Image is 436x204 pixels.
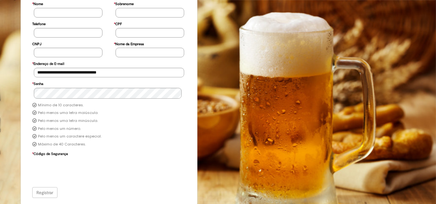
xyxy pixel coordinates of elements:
[32,79,43,88] label: Senha
[38,118,98,123] label: Pelo menos uma letra minúscula.
[38,110,98,116] label: Pelo menos uma letra maiúscula.
[32,39,41,48] label: CNPJ
[114,19,122,28] label: CPF
[38,134,101,139] label: Pelo menos um caractere especial.
[114,39,144,48] label: Nome da Empresa
[32,149,68,158] label: Código de Segurança
[38,142,86,147] label: Máximo de 40 Caracteres.
[34,158,131,183] iframe: reCAPTCHA
[32,19,46,28] label: Telefone
[38,126,81,131] label: Pelo menos um número.
[38,103,84,108] label: Mínimo de 10 caracteres.
[32,59,64,68] label: Endereço de E-mail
